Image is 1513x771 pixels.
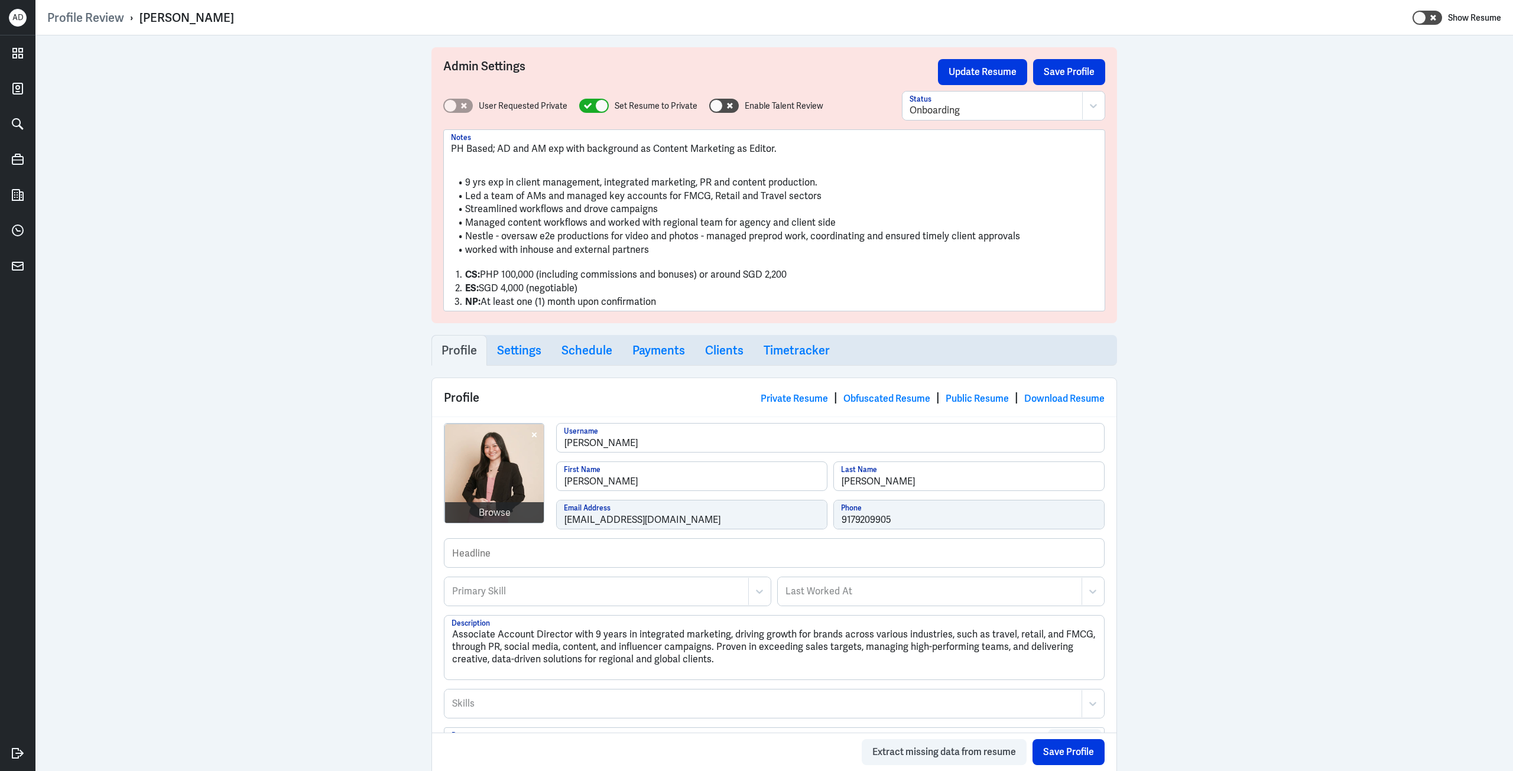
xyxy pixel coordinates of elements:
li: SGD 4,000 (negotiable) [451,282,1098,295]
textarea: Associate Account Director with 9 years in integrated marketing, driving growth for brands across... [444,616,1104,679]
input: Headline [444,539,1104,567]
li: 9 yrs exp in client management, integrated marketing, PR and content production. [451,176,1098,190]
li: Nestle - oversaw e2e productions for video and photos - managed preprod work, coordinating and en... [451,230,1098,243]
li: Streamlined workflows and drove campaigns [451,203,1098,216]
div: | | | [761,389,1105,406]
div: [PERSON_NAME] [139,10,234,25]
li: PHP 100,000 (including commissions and bonuses) or around SGD 2,200 [451,268,1098,282]
label: Enable Talent Review [745,100,823,112]
h3: Profile [441,343,477,357]
a: Obfuscated Resume [843,392,930,405]
div: AD [9,9,27,27]
button: Save Profile [1033,739,1105,765]
strong: ES: [465,282,479,294]
h3: Payments [632,343,685,357]
img: Calderon_Sharlene.jpg [445,424,544,523]
h3: Clients [705,343,743,357]
a: Download Resume [1024,392,1105,405]
strong: NP: [465,295,480,308]
p: › [124,10,139,25]
h3: Timetracker [764,343,830,357]
li: worked with inhouse and external partners [451,243,1098,257]
button: Save Profile [1033,59,1105,85]
input: Email Address [557,500,827,529]
h3: Schedule [561,343,612,357]
p: PH Based; AD and AM exp with background as Content Marketing as Editor. [451,142,1098,156]
input: First Name [557,462,827,490]
a: Public Resume [946,392,1009,405]
label: Show Resume [1448,10,1501,25]
li: At least one (1) month upon confirmation [451,295,1098,309]
button: Browse [1048,729,1102,755]
label: User Requested Private [479,100,567,112]
h3: Settings [497,343,541,357]
a: Profile Review [47,10,124,25]
h3: Admin Settings [443,59,938,85]
button: Extract missing data from resume [862,739,1027,765]
li: Managed content workflows and worked with regional team for agency and client side [451,216,1098,230]
input: Last Name [834,462,1104,490]
div: Browse [479,506,511,520]
label: Set Resume to Private [615,100,697,112]
div: Profile [432,378,1116,417]
li: Led a team of AMs and managed key accounts for FMCG, Retail and Travel sectors [451,190,1098,203]
input: Phone [834,500,1104,529]
a: Private Resume [761,392,828,405]
button: Update Resume [938,59,1027,85]
strong: CS: [465,268,480,281]
input: Username [557,424,1104,452]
